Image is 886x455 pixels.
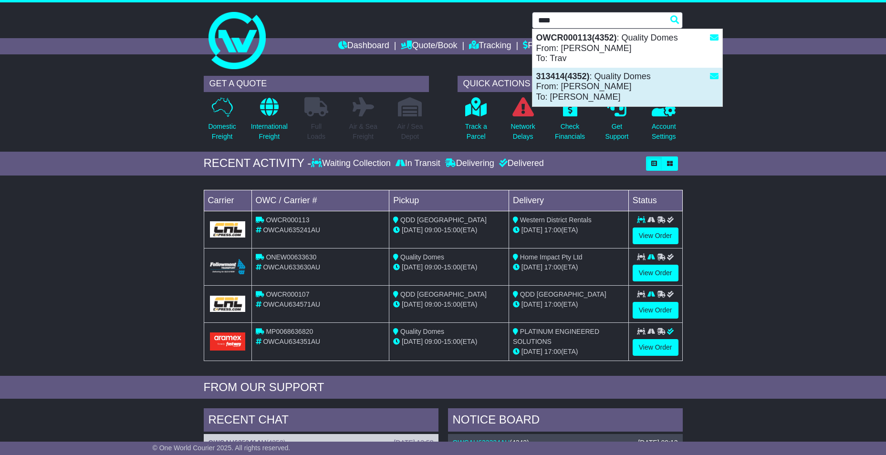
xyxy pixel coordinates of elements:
[204,190,251,211] td: Carrier
[532,29,722,68] div: : Quality Domes From: [PERSON_NAME] To: Trav
[513,347,625,357] div: (ETA)
[402,226,423,234] span: [DATE]
[555,122,585,142] p: Check Financials
[263,338,320,345] span: OWCAU634351AU
[251,190,389,211] td: OWC / Carrier #
[497,158,544,169] div: Delivered
[266,216,309,224] span: OWCR000113
[512,439,527,446] span: 4342
[544,226,561,234] span: 17:00
[652,122,676,142] p: Account Settings
[544,300,561,308] span: 17:00
[210,221,246,238] img: GetCarrierServiceLogo
[266,328,313,335] span: MP0068636820
[444,338,460,345] span: 15:00
[521,226,542,234] span: [DATE]
[513,328,599,345] span: PLATINUM ENGINEERED SOLUTIONS
[453,439,510,446] a: OWCAU633334AU
[304,122,328,142] p: Full Loads
[448,408,683,434] div: NOTICE BOARD
[266,253,316,261] span: ONEW00633630
[605,122,628,142] p: Get Support
[269,439,283,446] span: 4352
[509,190,628,211] td: Delivery
[393,225,505,235] div: - (ETA)
[204,381,683,394] div: FROM OUR SUPPORT
[393,300,505,310] div: - (ETA)
[263,300,320,308] span: OWCAU634571AU
[513,262,625,272] div: (ETA)
[402,263,423,271] span: [DATE]
[204,156,312,170] div: RECENT ACTIVITY -
[210,332,246,350] img: Aramex.png
[633,227,678,244] a: View Order
[469,38,511,54] a: Tracking
[394,439,433,447] div: [DATE] 13:58
[250,97,288,147] a: InternationalFreight
[263,263,320,271] span: OWCAU633630AU
[208,122,236,142] p: Domestic Freight
[513,300,625,310] div: (ETA)
[425,263,441,271] span: 09:00
[520,216,592,224] span: Western District Rentals
[401,38,457,54] a: Quote/Book
[204,76,429,92] div: GET A QUOTE
[311,158,393,169] div: Waiting Collection
[458,76,683,92] div: QUICK ACTIONS
[633,302,678,319] a: View Order
[266,290,309,298] span: OWCR000107
[513,225,625,235] div: (ETA)
[536,72,590,81] strong: 313414(4352)
[400,216,487,224] span: QDD [GEOGRAPHIC_DATA]
[444,263,460,271] span: 15:00
[521,300,542,308] span: [DATE]
[532,68,722,106] div: : Quality Domes From: [PERSON_NAME] To: [PERSON_NAME]
[465,122,487,142] p: Track a Parcel
[425,300,441,308] span: 09:00
[210,259,246,275] img: Followmont_Transport.png
[651,97,677,147] a: AccountSettings
[605,97,629,147] a: GetSupport
[554,97,585,147] a: CheckFinancials
[210,296,246,312] img: GetCarrierServiceLogo
[521,348,542,355] span: [DATE]
[444,226,460,234] span: 15:00
[444,300,460,308] span: 15:00
[402,338,423,345] span: [DATE]
[465,97,488,147] a: Track aParcel
[393,158,443,169] div: In Transit
[425,226,441,234] span: 09:00
[633,265,678,281] a: View Order
[349,122,377,142] p: Air & Sea Freight
[251,122,288,142] p: International Freight
[453,439,678,447] div: ( )
[520,253,583,261] span: Home Impact Pty Ltd
[638,439,678,447] div: [DATE] 09:13
[153,444,291,452] span: © One World Courier 2025. All rights reserved.
[536,33,617,42] strong: OWCR000113(4352)
[633,339,678,356] a: View Order
[208,97,236,147] a: DomesticFreight
[521,263,542,271] span: [DATE]
[389,190,509,211] td: Pickup
[400,328,444,335] span: Quality Domes
[397,122,423,142] p: Air / Sea Depot
[425,338,441,345] span: 09:00
[400,253,444,261] span: Quality Domes
[510,97,535,147] a: NetworkDelays
[393,262,505,272] div: - (ETA)
[263,226,320,234] span: OWCAU635241AU
[544,263,561,271] span: 17:00
[338,38,389,54] a: Dashboard
[400,290,487,298] span: QDD [GEOGRAPHIC_DATA]
[208,439,266,446] a: OWCAU635241AU
[628,190,682,211] td: Status
[523,38,566,54] a: Financials
[204,408,438,434] div: RECENT CHAT
[520,290,606,298] span: QDD [GEOGRAPHIC_DATA]
[393,337,505,347] div: - (ETA)
[402,300,423,308] span: [DATE]
[208,439,434,447] div: ( )
[511,122,535,142] p: Network Delays
[544,348,561,355] span: 17:00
